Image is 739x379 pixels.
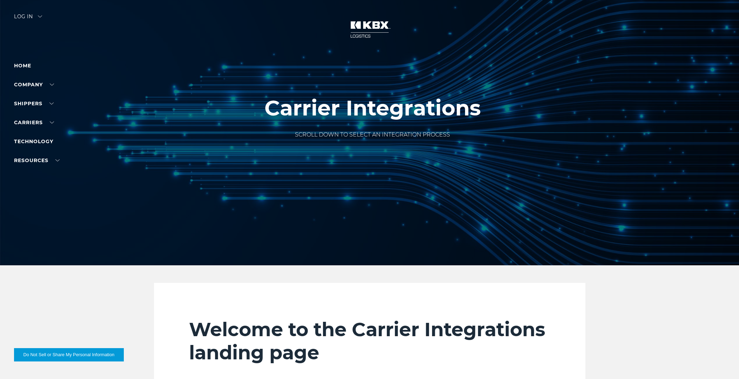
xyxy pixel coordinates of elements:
[264,131,481,139] p: SCROLL DOWN TO SELECT AN INTEGRATION PROCESS
[14,348,124,361] button: Do Not Sell or Share My Personal Information
[189,318,550,364] h2: Welcome to the Carrier Integrations landing page
[14,100,54,107] a: SHIPPERS
[14,119,54,126] a: Carriers
[14,14,42,24] div: Log in
[38,15,42,18] img: arrow
[264,96,481,120] h1: Carrier Integrations
[14,138,53,145] a: Technology
[343,14,396,45] img: kbx logo
[14,81,54,88] a: Company
[14,62,31,69] a: Home
[14,157,60,164] a: RESOURCES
